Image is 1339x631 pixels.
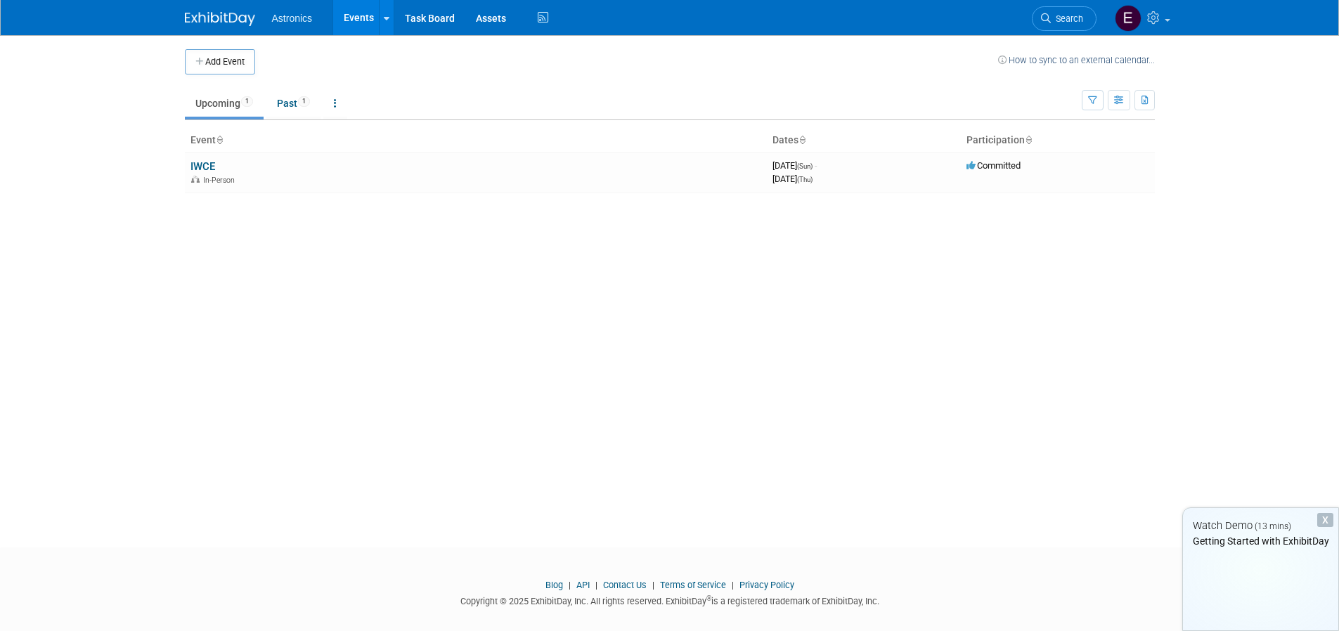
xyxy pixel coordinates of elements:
[797,176,813,183] span: (Thu)
[185,49,255,74] button: Add Event
[185,129,767,152] th: Event
[998,55,1155,65] a: How to sync to an external calendar...
[203,176,239,185] span: In-Person
[565,580,574,590] span: |
[660,580,726,590] a: Terms of Service
[772,174,813,184] span: [DATE]
[190,160,215,173] a: IWCE
[191,176,200,183] img: In-Person Event
[576,580,590,590] a: API
[728,580,737,590] span: |
[185,90,264,117] a: Upcoming1
[798,134,806,145] a: Sort by Start Date
[1032,6,1097,31] a: Search
[272,13,313,24] span: Astronics
[1051,13,1083,24] span: Search
[1115,5,1141,32] img: Elizabeth Cortes
[603,580,647,590] a: Contact Us
[649,580,658,590] span: |
[1183,519,1338,533] div: Watch Demo
[592,580,601,590] span: |
[772,160,817,171] span: [DATE]
[966,160,1021,171] span: Committed
[1255,521,1291,531] span: (13 mins)
[266,90,321,117] a: Past1
[1025,134,1032,145] a: Sort by Participation Type
[216,134,223,145] a: Sort by Event Name
[767,129,961,152] th: Dates
[241,96,253,107] span: 1
[739,580,794,590] a: Privacy Policy
[706,594,711,602] sup: ®
[961,129,1155,152] th: Participation
[797,162,813,170] span: (Sun)
[815,160,817,171] span: -
[185,12,255,26] img: ExhibitDay
[298,96,310,107] span: 1
[545,580,563,590] a: Blog
[1317,513,1333,527] div: Dismiss
[1183,534,1338,548] div: Getting Started with ExhibitDay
